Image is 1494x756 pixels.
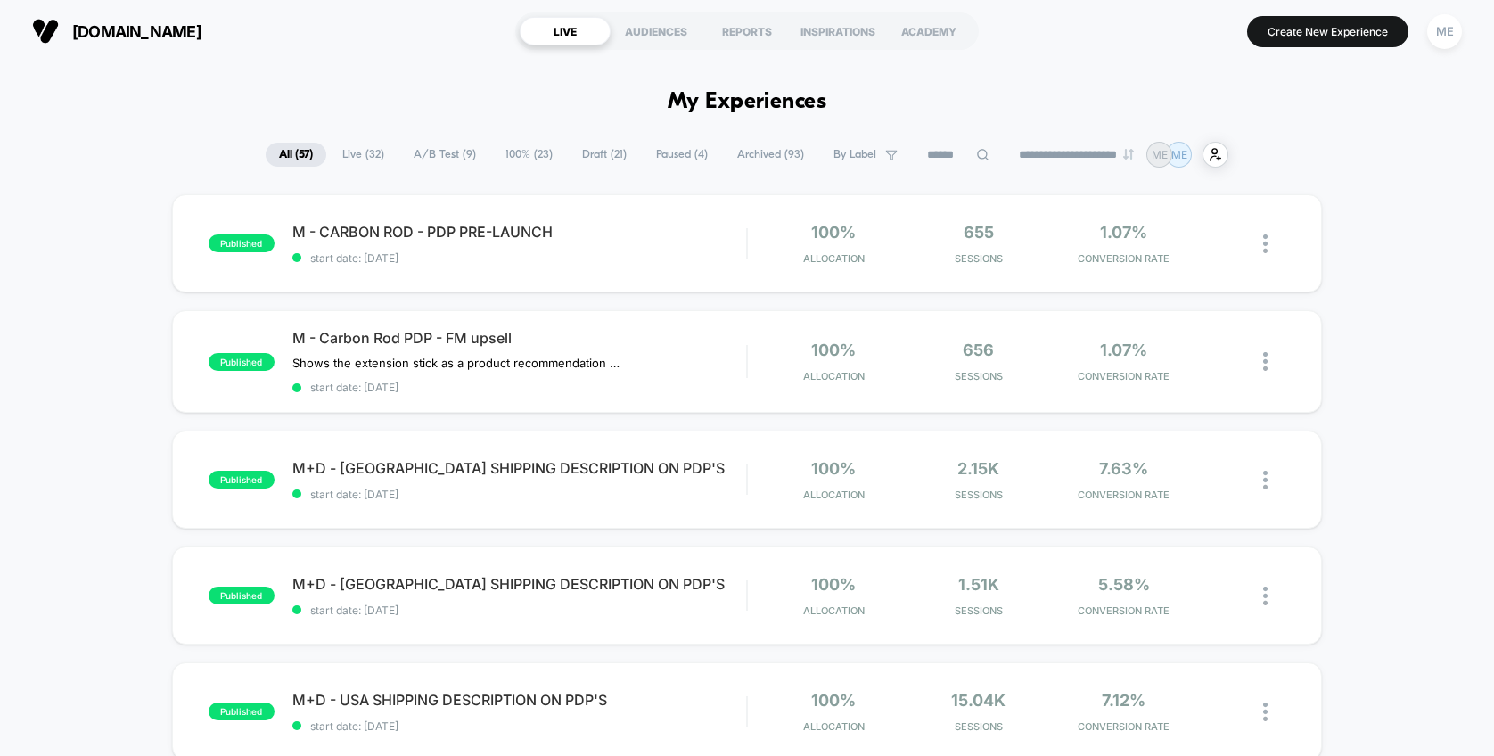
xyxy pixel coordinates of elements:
[811,341,856,359] span: 100%
[292,381,747,394] span: start date: [DATE]
[292,223,747,241] span: M - CARBON ROD - PDP PRE-LAUNCH
[209,587,275,604] span: published
[803,604,865,617] span: Allocation
[668,89,827,115] h1: My Experiences
[1099,459,1148,478] span: 7.63%
[1422,13,1467,50] button: ME
[1427,14,1462,49] div: ME
[702,17,792,45] div: REPORTS
[292,575,747,593] span: M+D - [GEOGRAPHIC_DATA] SHIPPING DESCRIPTION ON PDP'S
[910,252,1047,265] span: Sessions
[292,356,623,370] span: Shows the extension stick as a product recommendation under the CTA
[1263,234,1268,253] img: close
[963,341,994,359] span: 656
[72,22,201,41] span: [DOMAIN_NAME]
[803,720,865,733] span: Allocation
[520,17,611,45] div: LIVE
[1055,720,1192,733] span: CONVERSION RATE
[209,353,275,371] span: published
[958,575,999,594] span: 1.51k
[803,370,865,382] span: Allocation
[811,691,856,710] span: 100%
[1171,148,1187,161] p: ME
[1152,148,1168,161] p: ME
[292,719,747,733] span: start date: [DATE]
[32,18,59,45] img: Visually logo
[803,252,865,265] span: Allocation
[209,703,275,720] span: published
[724,143,817,167] span: Archived ( 93 )
[951,691,1006,710] span: 15.04k
[957,459,999,478] span: 2.15k
[1098,575,1150,594] span: 5.58%
[1263,703,1268,721] img: close
[1247,16,1408,47] button: Create New Experience
[910,604,1047,617] span: Sessions
[803,489,865,501] span: Allocation
[1100,341,1147,359] span: 1.07%
[792,17,883,45] div: INSPIRATIONS
[569,143,640,167] span: Draft ( 21 )
[1123,149,1134,160] img: end
[910,720,1047,733] span: Sessions
[209,471,275,489] span: published
[292,329,747,347] span: M - Carbon Rod PDP - FM upsell
[400,143,489,167] span: A/B Test ( 9 )
[1102,691,1145,710] span: 7.12%
[811,575,856,594] span: 100%
[292,459,747,477] span: M+D - [GEOGRAPHIC_DATA] SHIPPING DESCRIPTION ON PDP'S
[964,223,994,242] span: 655
[1263,471,1268,489] img: close
[209,234,275,252] span: published
[643,143,721,167] span: Paused ( 4 )
[811,459,856,478] span: 100%
[1055,370,1192,382] span: CONVERSION RATE
[1055,604,1192,617] span: CONVERSION RATE
[910,370,1047,382] span: Sessions
[611,17,702,45] div: AUDIENCES
[1100,223,1147,242] span: 1.07%
[1055,489,1192,501] span: CONVERSION RATE
[292,251,747,265] span: start date: [DATE]
[1263,587,1268,605] img: close
[292,488,747,501] span: start date: [DATE]
[811,223,856,242] span: 100%
[266,143,326,167] span: All ( 57 )
[1055,252,1192,265] span: CONVERSION RATE
[883,17,974,45] div: ACADEMY
[292,604,747,617] span: start date: [DATE]
[329,143,398,167] span: Live ( 32 )
[27,17,207,45] button: [DOMAIN_NAME]
[910,489,1047,501] span: Sessions
[492,143,566,167] span: 100% ( 23 )
[1263,352,1268,371] img: close
[833,148,876,161] span: By Label
[292,691,747,709] span: M+D - USA SHIPPING DESCRIPTION ON PDP'S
